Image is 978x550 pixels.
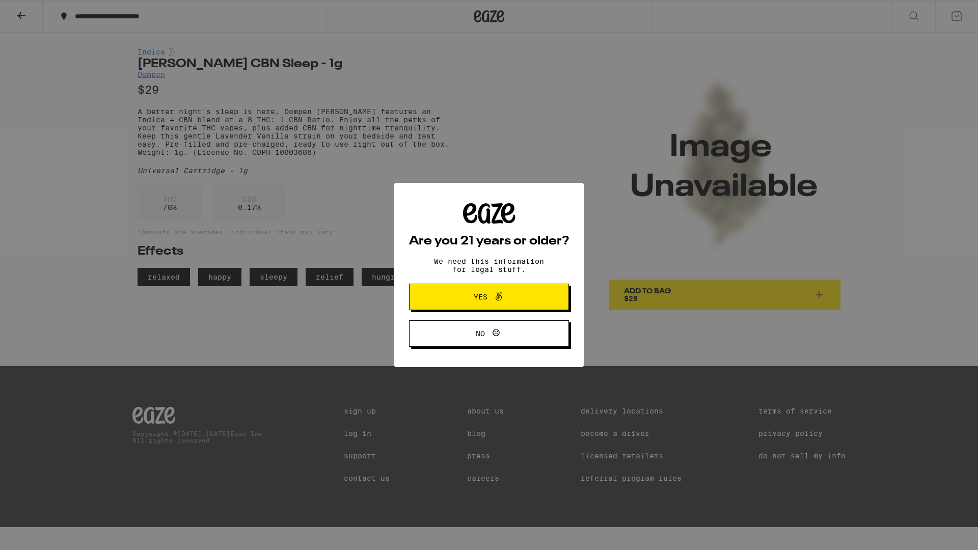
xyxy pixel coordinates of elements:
p: We need this information for legal stuff. [425,257,553,273]
button: Yes [409,284,569,310]
h2: Are you 21 years or older? [409,235,569,248]
button: No [409,320,569,347]
span: No [476,330,485,337]
span: Yes [474,293,487,300]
